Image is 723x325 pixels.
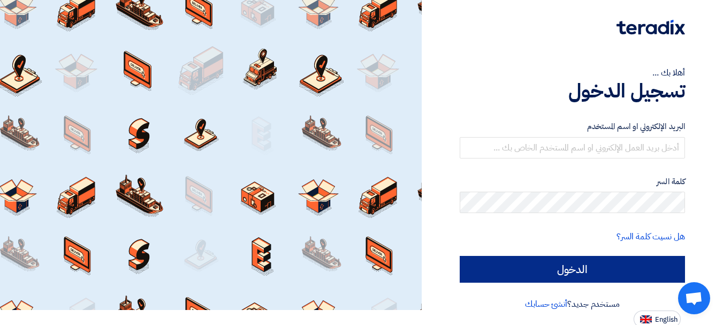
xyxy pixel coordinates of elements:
label: كلمة السر [460,176,685,188]
div: مستخدم جديد؟ [460,298,685,311]
a: أنشئ حسابك [525,298,567,311]
img: en-US.png [640,315,652,323]
input: أدخل بريد العمل الإلكتروني او اسم المستخدم الخاص بك ... [460,137,685,158]
img: Teradix logo [617,20,685,35]
a: هل نسيت كلمة السر؟ [617,230,685,243]
span: English [655,316,678,323]
div: أهلا بك ... [460,66,685,79]
label: البريد الإلكتروني او اسم المستخدم [460,120,685,133]
h1: تسجيل الدخول [460,79,685,103]
input: الدخول [460,256,685,283]
div: Open chat [678,282,710,314]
